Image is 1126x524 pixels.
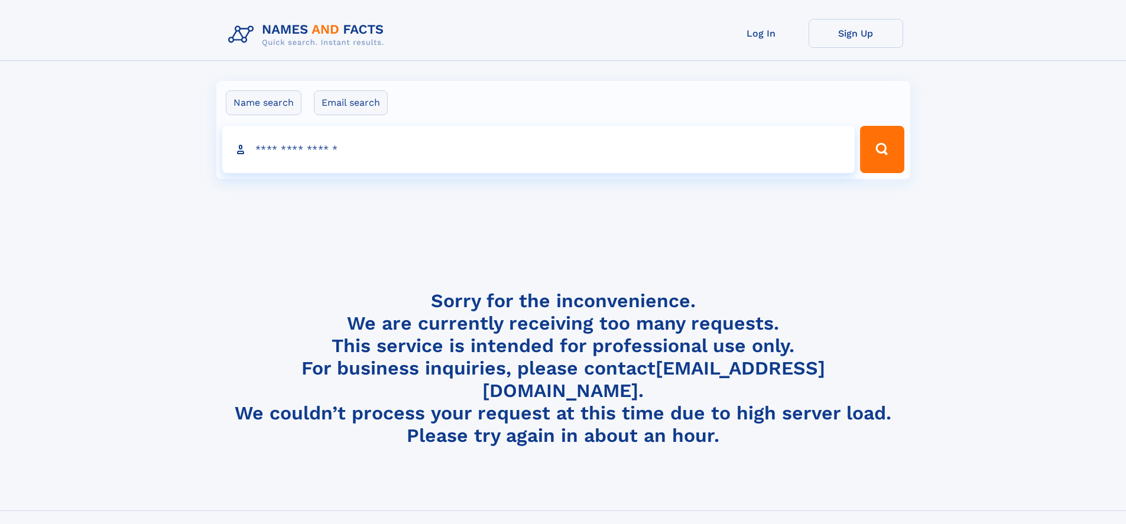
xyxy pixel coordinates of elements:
[314,90,388,115] label: Email search
[482,357,825,402] a: [EMAIL_ADDRESS][DOMAIN_NAME]
[809,19,903,48] a: Sign Up
[714,19,809,48] a: Log In
[222,126,855,173] input: search input
[860,126,904,173] button: Search Button
[223,289,903,447] h4: Sorry for the inconvenience. We are currently receiving too many requests. This service is intend...
[223,19,394,51] img: Logo Names and Facts
[226,90,301,115] label: Name search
